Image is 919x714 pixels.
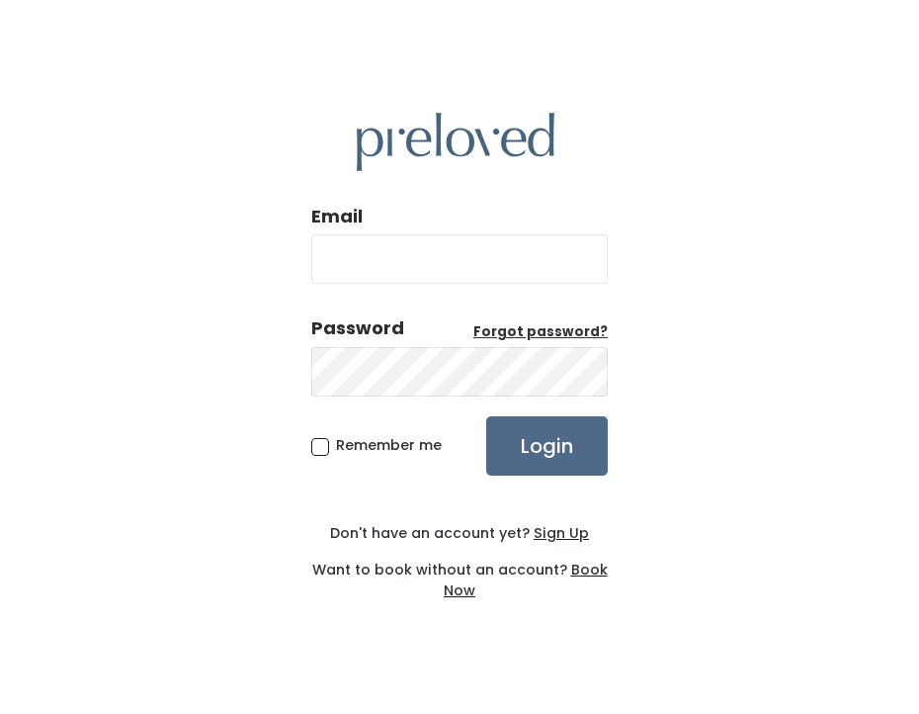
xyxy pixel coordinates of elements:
[311,315,404,341] div: Password
[444,560,608,600] a: Book Now
[336,435,442,455] span: Remember me
[486,416,608,476] input: Login
[357,113,554,171] img: preloved logo
[311,204,363,229] label: Email
[473,322,608,342] a: Forgot password?
[311,544,608,601] div: Want to book without an account?
[473,322,608,341] u: Forgot password?
[534,523,589,543] u: Sign Up
[311,523,608,544] div: Don't have an account yet?
[530,523,589,543] a: Sign Up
